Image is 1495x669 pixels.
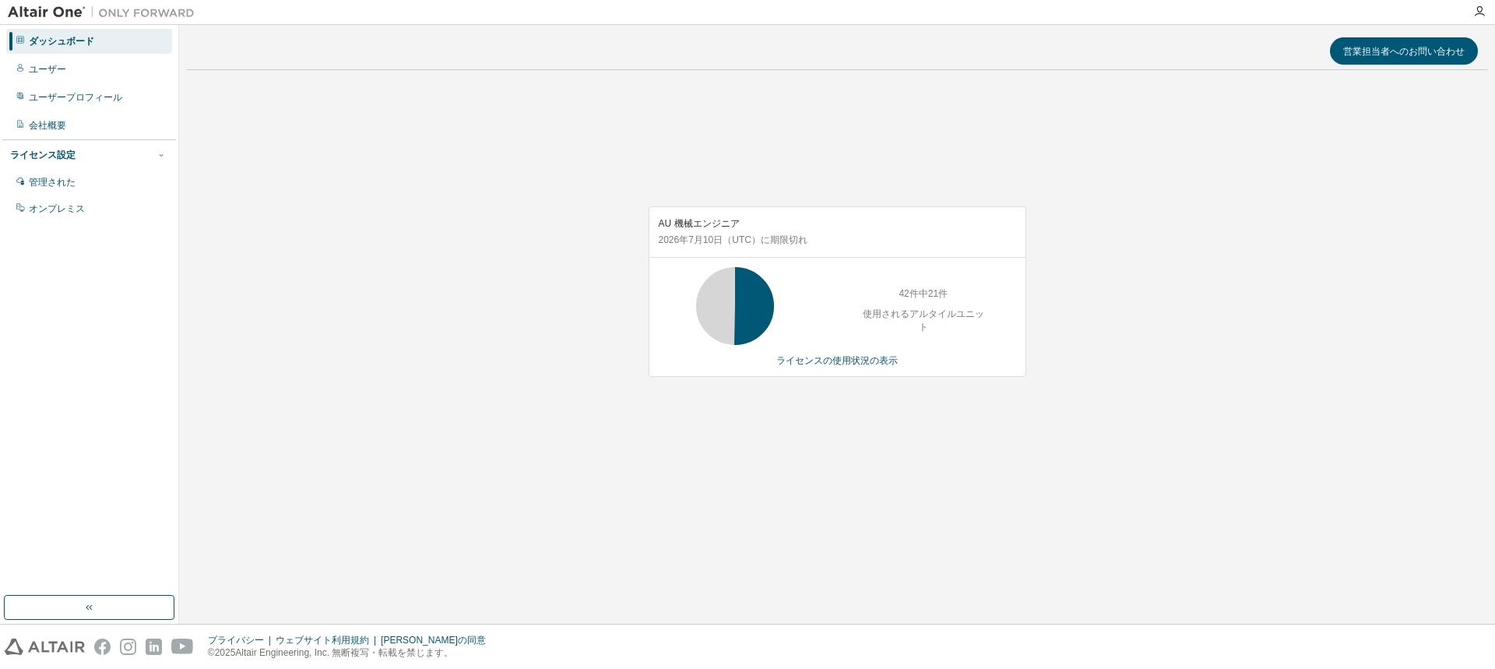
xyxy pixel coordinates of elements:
[1343,44,1465,58] font: 営業担当者へのお問い合わせ
[29,177,76,188] font: 管理された
[8,5,202,20] img: アルタイルワン
[381,635,486,646] font: [PERSON_NAME]の同意
[276,635,369,646] font: ウェブサイト利用規約
[29,203,85,214] font: オンプレミス
[5,639,85,655] img: altair_logo.svg
[208,647,215,658] font: ©
[10,150,76,160] font: ライセンス設定
[659,218,740,229] font: AU 機械エンジニア
[723,234,761,245] font: （UTC）
[208,635,264,646] font: プライバシー
[899,288,948,299] font: 42件中21件
[1330,37,1478,65] button: 営業担当者へのお問い合わせ
[171,639,194,655] img: youtube.svg
[146,639,162,655] img: linkedin.svg
[29,36,94,47] font: ダッシュボード
[659,234,723,245] font: 2026年7月10日
[29,64,66,75] font: ユーザー
[94,639,111,655] img: facebook.svg
[29,92,122,103] font: ユーザープロフィール
[863,308,984,333] font: 使用されるアルタイルユニット
[120,639,136,655] img: instagram.svg
[29,120,66,131] font: 会社概要
[776,355,898,366] font: ライセンスの使用状況の表示
[761,234,807,245] font: に期限切れ
[235,647,453,658] font: Altair Engineering, Inc. 無断複写・転載を禁じます。
[215,647,236,658] font: 2025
